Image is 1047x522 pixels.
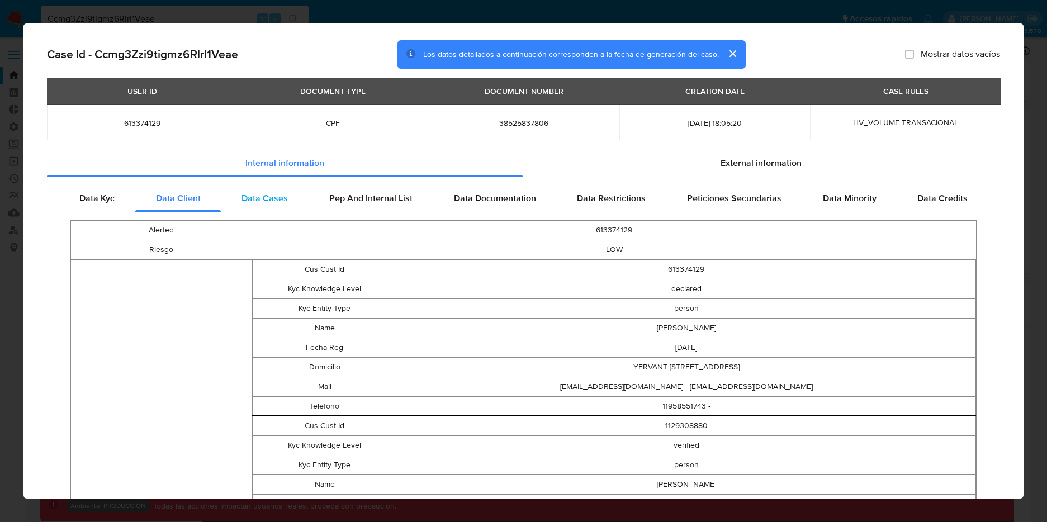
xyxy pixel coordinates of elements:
span: 38525837806 [442,118,606,128]
span: Data Client [156,192,201,205]
td: [DATE] [397,338,975,358]
td: Name [253,475,397,495]
span: Internal information [245,156,324,169]
td: [DATE] [397,495,975,514]
span: HV_VOLUME TRANSACIONAL [853,117,958,128]
span: Pep And Internal List [329,192,413,205]
span: Los datos detallados a continuación corresponden a la fecha de generación del caso. [423,49,719,60]
span: Data Credits [917,192,968,205]
td: 613374129 [252,221,977,240]
td: declared [397,279,975,299]
td: LOW [252,240,977,260]
td: Riesgo [71,240,252,260]
div: CREATION DATE [679,82,751,101]
td: Mail [253,377,397,397]
div: DOCUMENT TYPE [293,82,372,101]
td: person [397,455,975,475]
div: USER ID [121,82,164,101]
td: verified [397,436,975,455]
td: Domicilio [253,358,397,377]
td: Fecha Reg [253,495,397,514]
td: Alerted [71,221,252,240]
td: Name [253,319,397,338]
span: Data Cases [241,192,288,205]
span: 613374129 [60,118,224,128]
td: Cus Cust Id [253,416,397,436]
td: Telefono [253,397,397,416]
div: Detailed info [47,150,1000,177]
div: DOCUMENT NUMBER [478,82,570,101]
span: Mostrar datos vacíos [921,49,1000,60]
div: closure-recommendation-modal [23,23,1024,499]
span: External information [721,156,802,169]
span: Data Kyc [79,192,115,205]
td: 1129308880 [397,416,975,436]
td: person [397,299,975,319]
span: [DATE] 18:05:20 [633,118,797,128]
span: Data Restrictions [577,192,646,205]
td: 613374129 [397,260,975,279]
td: [PERSON_NAME] [397,475,975,495]
div: Detailed internal info [59,185,988,212]
td: Kyc Knowledge Level [253,436,397,455]
td: YERVANT [STREET_ADDRESS] [397,358,975,377]
td: [EMAIL_ADDRESS][DOMAIN_NAME] - [EMAIL_ADDRESS][DOMAIN_NAME] [397,377,975,397]
td: Fecha Reg [253,338,397,358]
td: 11958551743 - [397,397,975,416]
td: [PERSON_NAME] [397,319,975,338]
span: Data Documentation [454,192,536,205]
td: Cus Cust Id [253,260,397,279]
td: Kyc Entity Type [253,455,397,475]
span: Data Minority [823,192,877,205]
input: Mostrar datos vacíos [905,50,914,59]
button: cerrar [719,40,746,67]
div: CASE RULES [877,82,935,101]
td: Kyc Entity Type [253,299,397,319]
td: Kyc Knowledge Level [253,279,397,299]
span: Peticiones Secundarias [687,192,781,205]
h2: Case Id - Ccmg3Zzi9tigmz6Rlrl1Veae [47,47,238,61]
span: CPF [251,118,415,128]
